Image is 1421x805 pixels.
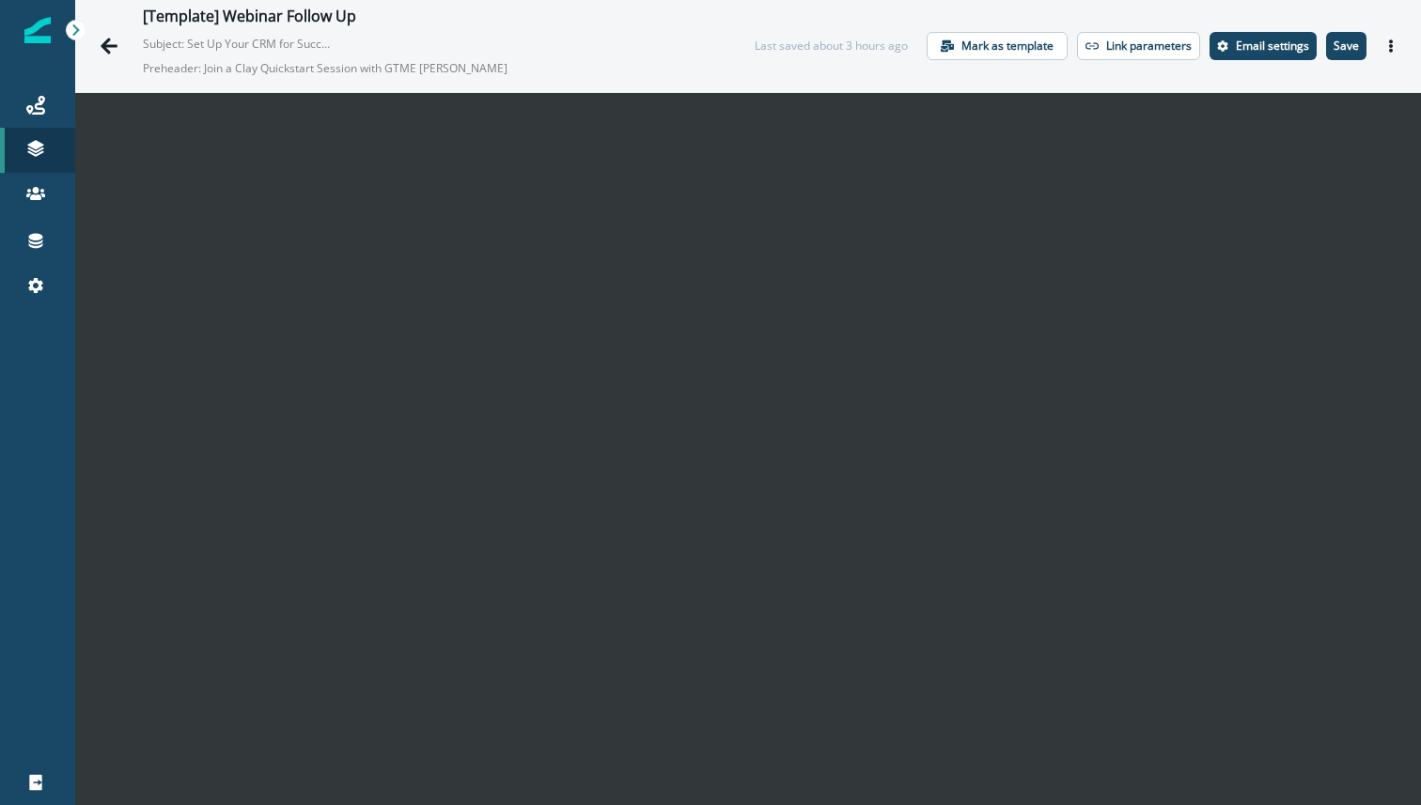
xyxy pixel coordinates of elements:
p: Link parameters [1106,39,1192,53]
button: Link parameters [1077,32,1200,60]
button: Save [1326,32,1366,60]
div: [Template] Webinar Follow Up [143,8,356,28]
button: Actions [1376,32,1406,60]
p: Email settings [1236,39,1309,53]
div: Last saved about 3 hours ago [755,38,908,54]
button: Mark as template [927,32,1068,60]
p: Mark as template [961,39,1054,53]
p: Preheader: Join a Clay Quickstart Session with GTME [PERSON_NAME] [143,53,613,85]
img: Inflection [24,17,51,43]
p: Subject: Set Up Your CRM for Success with GTM Engineer, [DATE] [143,28,331,53]
button: Settings [1210,32,1317,60]
button: Go back [90,27,128,65]
p: Save [1334,39,1359,53]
